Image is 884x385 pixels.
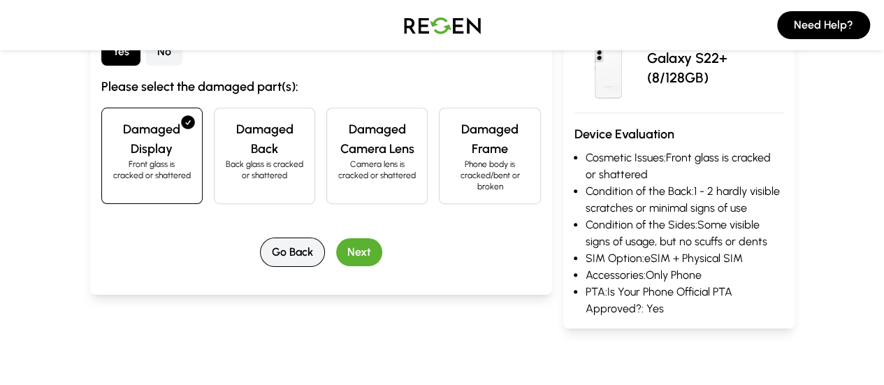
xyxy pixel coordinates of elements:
[574,124,783,144] h3: Device Evaluation
[101,77,541,96] h3: Please select the damaged part(s):
[226,119,303,159] h4: Damaged Back
[586,284,783,317] li: PTA: Is Your Phone Official PTA Approved?: Yes
[586,150,783,183] li: Cosmetic Issues: Front glass is cracked or shattered
[113,119,191,159] h4: Damaged Display
[113,159,191,181] p: Front glass is cracked or shattered
[393,6,491,45] img: Logo
[647,48,783,87] p: Galaxy S22+ (8/128GB)
[586,217,783,250] li: Condition of the Sides: Some visible signs of usage, but no scuffs or dents
[338,159,416,181] p: Camera lens is cracked or shattered
[777,11,870,39] button: Need Help?
[574,34,642,101] img: Galaxy S22+
[451,159,528,192] p: Phone body is cracked/bent or broken
[586,267,783,284] li: Accessories: Only Phone
[101,38,140,66] button: Yes
[338,119,416,159] h4: Damaged Camera Lens
[226,159,303,181] p: Back glass is cracked or shattered
[260,238,325,267] button: Go Back
[336,238,382,266] button: Next
[451,119,528,159] h4: Damaged Frame
[586,250,783,267] li: SIM Option: eSIM + Physical SIM
[586,183,783,217] li: Condition of the Back: 1 - 2 hardly visible scratches or minimal signs of use
[146,38,182,66] button: No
